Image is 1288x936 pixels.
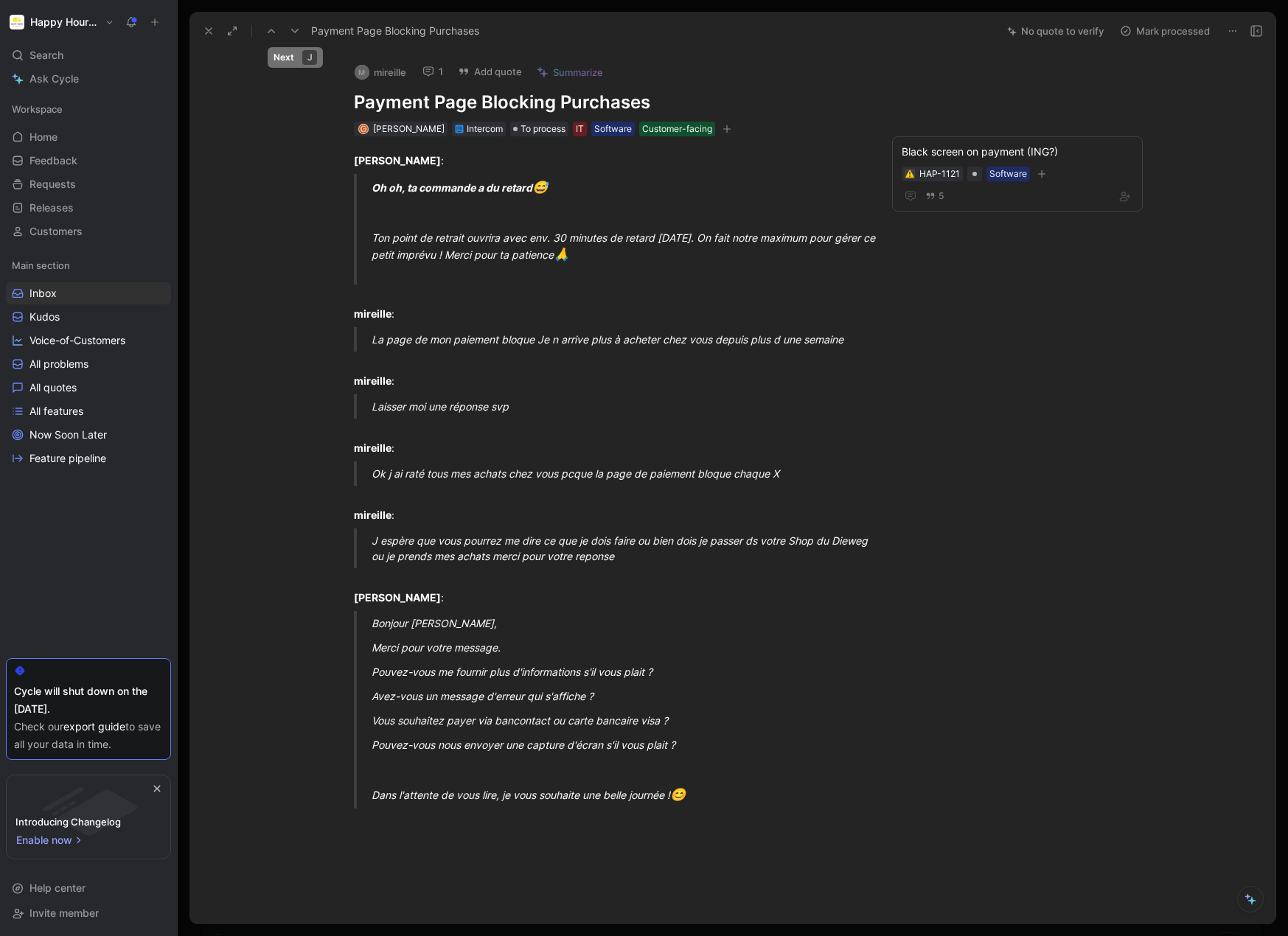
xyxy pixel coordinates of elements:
span: Payment Page Blocking Purchases [311,22,479,40]
img: Happy Hours Market [10,15,24,29]
div: Bonjour [PERSON_NAME], [372,615,882,631]
span: Search [29,46,63,64]
button: No quote to verify [1000,21,1110,41]
div: Pouvez-vous nous envoyer une capture d'écran s'il vous plait ? [372,737,882,752]
span: Customers [29,224,83,239]
a: Inbox [6,282,171,304]
div: : [354,357,864,388]
div: Dans l'attente de vous lire, je vous souhaite une belle journée ! [372,786,882,805]
a: Feature pipeline [6,447,171,469]
button: mmireille [348,61,413,83]
div: : [354,425,864,455]
a: Ask Cycle [6,68,171,90]
strong: [PERSON_NAME] [354,154,441,167]
span: Workspace [12,102,63,116]
div: J espère que vous pourrez me dire ce que je dois faire ou bien dois je passer ds votre Shop du Di... [372,533,882,564]
img: ⚠️ [905,170,914,178]
a: Feedback [6,150,171,172]
span: Voice-of-Customers [29,333,125,348]
a: Kudos [6,306,171,328]
div: Software [594,122,632,136]
div: Main sectionInboxKudosVoice-of-CustomersAll problemsAll quotesAll featuresNow Soon LaterFeature p... [6,254,171,469]
span: Ask Cycle [29,70,79,88]
div: To process [510,122,568,136]
a: Releases [6,197,171,219]
div: Workspace [6,98,171,120]
strong: mireille [354,307,391,320]
div: La page de mon paiement bloque Je n arrive plus à acheter chez vous depuis plus d une semaine [372,332,882,347]
a: Home [6,126,171,148]
span: 5 [939,192,944,200]
div: Ok j ai raté tous mes achats chez vous pcque la page de paiement bloque chaque X [372,466,882,481]
span: Invite member [29,907,99,919]
div: Merci pour votre message. [372,640,882,655]
div: m [355,65,369,80]
button: 1 [416,61,450,82]
a: Now Soon Later [6,424,171,446]
a: export guide [63,720,125,733]
div: Intercom [467,122,503,136]
div: Help center [6,877,171,899]
button: Summarize [530,62,610,83]
span: Feature pipeline [29,451,106,466]
div: Next [274,50,294,65]
span: Kudos [29,310,60,324]
div: Black screen on payment (ING?) [902,143,1133,161]
button: ⚠️ [905,169,915,179]
span: All problems [29,357,88,371]
a: All problems [6,353,171,375]
button: 5 [922,188,947,204]
strong: mireille [354,441,391,454]
h1: Happy Hours Market [30,15,99,29]
span: 😊 [670,787,686,802]
span: All quotes [29,380,77,395]
div: Introducing Changelog [15,813,121,831]
div: Pouvez-vous me fournir plus d'informations s'il vous plait ? [372,664,882,680]
div: HAP-1121 [919,167,960,181]
a: All quotes [6,377,171,399]
div: Main section [6,254,171,276]
div: Avez-vous un message d'erreur qui s'affiche ? [372,688,882,704]
div: Check our to save all your data in time. [14,718,163,753]
div: Cycle will shut down on the [DATE]. [14,682,163,718]
button: Mark processed [1113,21,1216,41]
button: Add quote [451,61,529,82]
strong: mireille [354,374,391,387]
span: Now Soon Later [29,427,107,442]
div: Vous souhaitez payer via bancontact ou carte bancaire visa ? [372,713,882,728]
div: Search [6,44,171,66]
div: Customer-facing [642,122,712,136]
div: : [354,153,864,168]
h1: Payment Page Blocking Purchases [354,91,864,114]
span: Summarize [553,66,603,79]
a: Customers [6,220,171,242]
span: Feedback [29,153,77,168]
div: : [354,574,864,605]
a: Voice-of-Customers [6,329,171,352]
span: 😅 [532,180,548,195]
strong: Oh oh, ta commande a du retard [372,181,532,194]
span: [PERSON_NAME] [373,123,445,134]
span: Requests [29,177,76,192]
div: Software [989,167,1027,181]
span: All features [29,404,83,419]
div: C [359,125,367,133]
span: Help center [29,881,86,894]
button: Happy Hours MarketHappy Hours Market [6,12,118,32]
span: Inbox [29,286,57,301]
span: To process [521,122,565,136]
div: : [354,290,864,321]
a: Requests [6,173,171,195]
button: Enable now [15,831,85,850]
div: Ton point de retrait ouvrira avec env. 30 minutes de retard [DATE]. On fait notre maximum pour gé... [372,230,882,280]
span: Releases [29,200,74,215]
span: Home [29,130,58,144]
span: Main section [12,258,70,273]
strong: [PERSON_NAME] [354,591,441,604]
div: J [302,50,317,65]
div: : [354,492,864,523]
span: Enable now [16,831,74,849]
strong: mireille [354,509,391,521]
a: All features [6,400,171,422]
